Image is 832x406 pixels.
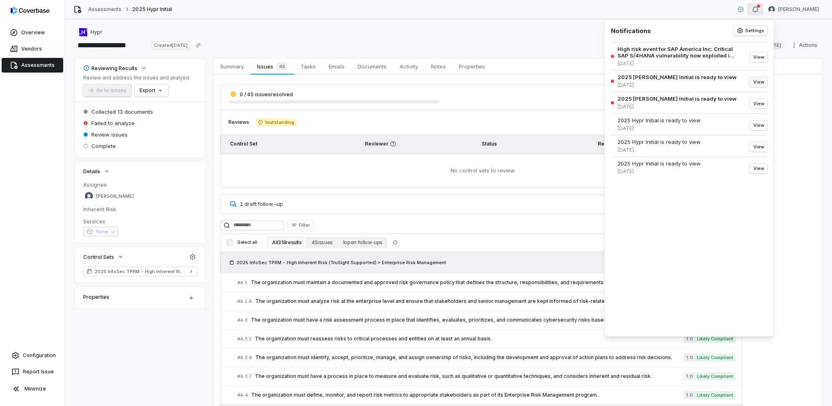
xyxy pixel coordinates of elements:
[85,192,93,200] img: Madison Hull avatar
[135,84,168,97] button: Export
[83,168,100,175] span: Details
[91,29,102,35] span: Hypr
[617,104,737,110] div: [DATE]
[254,61,290,72] span: Issues
[482,141,497,147] span: Status
[91,108,153,115] span: Collected 13 documents
[307,237,338,248] button: 45 issues
[230,141,257,147] span: Control Set
[617,139,701,145] div: 2025 Hypr Initial is ready to view
[132,6,172,13] span: 2025 Hypr Initial
[83,267,197,276] a: 2025 InfoSec TPRM - High Inherent Risk (TruSight Supported)
[237,392,248,398] span: # A.4
[255,354,684,361] span: The organization must identify, accept, prioritize, manage, and assign ownership of risks, includ...
[96,193,134,199] span: [PERSON_NAME]
[237,298,252,304] span: # A.1.6
[237,292,736,311] a: #A.1.6The organization must analyze risk at the enterprise level and ensure that stakeholders and...
[617,117,701,124] div: 2025 Hypr Initial is ready to view
[237,349,736,367] a: #A.3.4The organization must identify, accept, prioritize, manage, and assign ownership of risks, ...
[255,373,684,380] span: The organization must have a process in place to measure and evaluate risk, such as qualitative o...
[152,41,190,49] span: Created [DATE]
[227,240,232,245] input: Select all
[21,29,45,36] span: Overview
[287,221,314,230] button: Filter
[81,61,150,75] button: Reviewing Results
[237,239,257,245] span: Select all
[251,317,684,323] span: The organization must have a risk assessment process in place that identifies, evaluates, priorit...
[251,392,684,398] span: The organization must define, monitor, and report risk metrics to appropriate stakeholders as par...
[237,373,252,380] span: # A.3.7
[750,52,768,62] button: View
[83,75,190,81] p: Review and address the issues and analysis
[237,259,446,266] span: 2025 InfoSec TPRM - High Inherent Risk (TruSight Supported) > Enterprise Risk Management
[763,3,824,15] button: Madison Hull avatar[PERSON_NAME]
[2,25,63,40] a: Overview
[750,120,768,130] button: View
[2,58,63,73] a: Assessments
[11,7,49,15] img: logo-D7KZi-bG.svg
[299,222,310,228] span: Filter
[778,6,819,13] span: [PERSON_NAME]
[83,64,137,72] div: Reviewing Results
[338,237,387,248] button: 1 open follow-ups
[611,26,651,35] h1: Notifications
[695,391,736,399] span: Likely Compliant
[240,91,293,97] span: 0 / 45 issues resolved
[325,61,348,72] span: Emails
[428,61,449,72] span: Notes
[251,279,684,286] span: The organization must maintain a documented and approved risk governance policy that defines the ...
[297,61,319,72] span: Tasks
[684,372,694,380] span: 1.0
[684,335,694,343] span: 1.0
[267,237,306,248] button: All 318 results
[91,142,116,150] span: Complete
[617,95,737,102] div: 2025 [PERSON_NAME] Initial is ready to view
[734,26,768,35] button: Settings
[237,367,736,386] a: #A.3.7The organization must have a process in place to measure and evaluate risk, such as qualita...
[598,141,628,147] span: Review Text
[750,163,768,173] button: View
[220,154,742,188] td: No control sets to review.
[750,99,768,108] button: View
[617,74,737,80] div: 2025 [PERSON_NAME] Initial is ready to view
[237,317,248,323] span: # A.3
[91,119,135,127] span: Failed to analyze
[617,147,701,153] div: [DATE]
[237,336,252,342] span: # A.3.2
[277,62,288,71] span: 45
[237,311,736,329] a: #A.3The organization must have a risk assessment process in place that identifies, evaluates, pri...
[2,42,63,56] a: Vendors
[81,164,113,179] button: Details
[88,6,122,13] a: Assessments
[695,335,736,343] span: Likely Compliant
[617,160,701,167] div: 2025 Hypr Initial is ready to view
[768,6,775,13] img: Madison Hull avatar
[255,298,684,304] span: The organization must analyze risk at the enterprise level and ensure that stakeholders and senio...
[684,353,694,362] span: 1.0
[83,181,197,188] dt: Assignee
[83,205,197,213] dt: Inherent Risk
[91,131,128,138] span: Review issues
[24,386,46,392] span: Minimize
[21,46,42,52] span: Vendors
[750,77,768,87] button: View
[23,352,56,359] span: Configuration
[237,274,736,292] a: #A.1The organization must maintain a documented and approved risk governance policy that defines ...
[3,348,62,363] a: Configuration
[396,61,421,72] span: Activity
[77,25,104,40] button: https://hypr.com/Hypr
[237,280,248,286] span: # A.1
[240,201,283,207] span: 1 draft follow-up
[788,39,822,51] button: Actions
[21,62,55,68] span: Assessments
[237,386,736,404] a: #A.4The organization must define, monitor, and report risk metrics to appropriate stakeholders as...
[23,368,54,375] span: Report Issue
[83,218,197,225] dt: Services
[617,46,743,59] div: High risk event for SAP America Inc: Critical SAP S/4HANA vulnerability now exploited i...
[684,391,694,399] span: 1.0
[617,82,737,88] div: [DATE]
[617,60,743,67] div: [DATE]
[255,335,684,342] span: The organization must reassess risks to critical processes and entities on at least an annual basis.
[217,61,247,72] span: Summary
[3,364,62,379] button: Report Issue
